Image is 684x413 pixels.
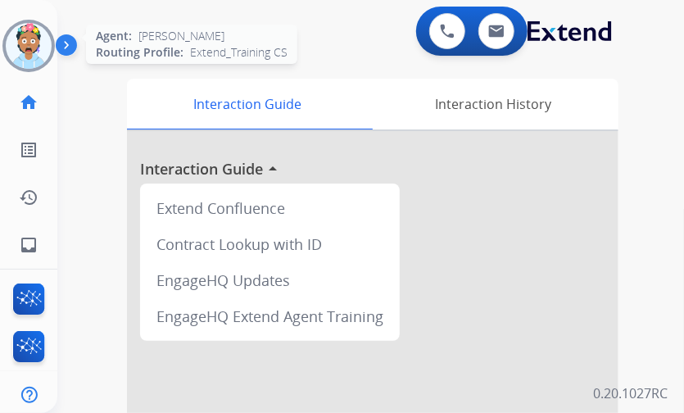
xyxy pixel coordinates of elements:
div: Extend Confluence [147,190,393,226]
div: Interaction History [369,79,618,129]
div: Contract Lookup with ID [147,226,393,262]
div: EngageHQ Extend Agent Training [147,298,393,334]
div: EngageHQ Updates [147,262,393,298]
mat-icon: home [19,93,39,112]
span: Agent: [96,28,132,44]
div: Interaction Guide [127,79,369,129]
span: [PERSON_NAME] [138,28,224,44]
mat-icon: list_alt [19,140,39,160]
mat-icon: history [19,188,39,207]
mat-icon: inbox [19,235,39,255]
span: Extend_Training CS [190,44,288,61]
img: avatar [6,23,52,69]
span: Routing Profile: [96,44,183,61]
p: 0.20.1027RC [593,383,668,403]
